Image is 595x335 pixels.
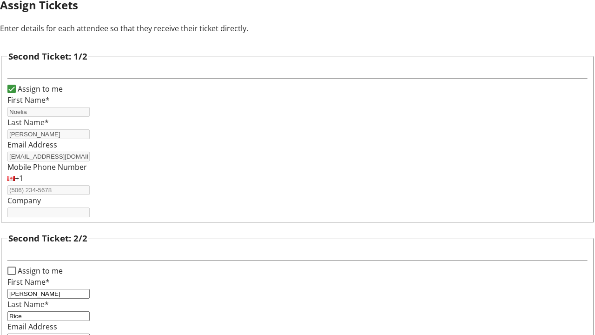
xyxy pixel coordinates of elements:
[7,117,49,127] label: Last Name*
[8,50,87,63] h3: Second Ticket: 1/2
[7,185,90,195] input: (506) 234-5678
[7,195,41,206] label: Company
[16,265,63,276] label: Assign to me
[7,299,49,309] label: Last Name*
[8,232,87,245] h3: Second Ticket: 2/2
[7,277,50,287] label: First Name*
[7,162,87,172] label: Mobile Phone Number
[16,83,63,94] label: Assign to me
[7,95,50,105] label: First Name*
[7,140,57,150] label: Email Address
[7,322,57,332] label: Email Address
